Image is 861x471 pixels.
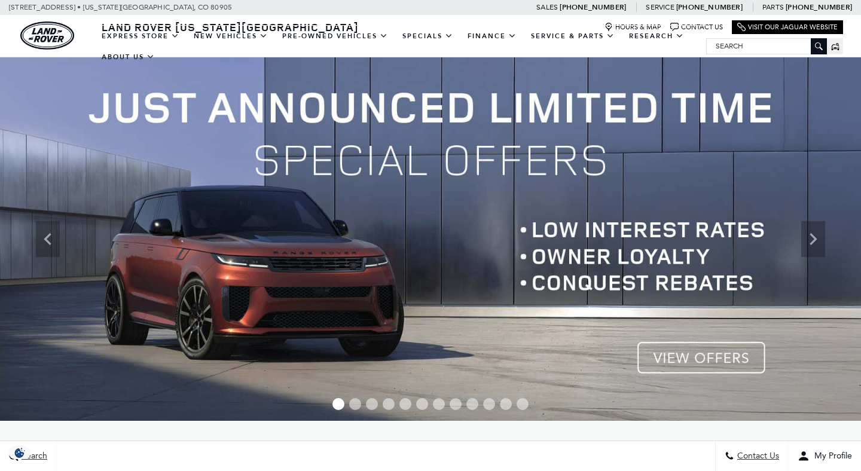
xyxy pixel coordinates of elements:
[366,398,378,410] span: Go to slide 3
[483,398,495,410] span: Go to slide 10
[416,398,428,410] span: Go to slide 6
[20,22,74,50] img: Land Rover
[450,398,462,410] span: Go to slide 8
[9,3,232,11] a: [STREET_ADDRESS] • [US_STATE][GEOGRAPHIC_DATA], CO 80905
[6,446,33,459] section: Click to Open Cookie Consent Modal
[786,2,852,12] a: [PHONE_NUMBER]
[332,398,344,410] span: Go to slide 1
[524,26,622,47] a: Service & Parts
[670,23,723,32] a: Contact Us
[36,221,60,257] div: Previous
[737,23,838,32] a: Visit Our Jaguar Website
[399,398,411,410] span: Go to slide 5
[102,20,359,34] span: Land Rover [US_STATE][GEOGRAPHIC_DATA]
[622,26,691,47] a: Research
[433,398,445,410] span: Go to slide 7
[94,20,366,34] a: Land Rover [US_STATE][GEOGRAPHIC_DATA]
[646,3,674,11] span: Service
[560,2,626,12] a: [PHONE_NUMBER]
[762,3,784,11] span: Parts
[604,23,661,32] a: Hours & Map
[676,2,743,12] a: [PHONE_NUMBER]
[801,221,825,257] div: Next
[20,22,74,50] a: land-rover
[94,47,162,68] a: About Us
[789,441,861,471] button: Open user profile menu
[517,398,529,410] span: Go to slide 12
[466,398,478,410] span: Go to slide 9
[94,26,187,47] a: EXPRESS STORE
[6,446,33,459] img: Opt-Out Icon
[94,26,706,68] nav: Main Navigation
[275,26,395,47] a: Pre-Owned Vehicles
[536,3,558,11] span: Sales
[187,26,275,47] a: New Vehicles
[349,398,361,410] span: Go to slide 2
[734,451,779,461] span: Contact Us
[383,398,395,410] span: Go to slide 4
[810,451,852,461] span: My Profile
[460,26,524,47] a: Finance
[707,39,826,53] input: Search
[395,26,460,47] a: Specials
[500,398,512,410] span: Go to slide 11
